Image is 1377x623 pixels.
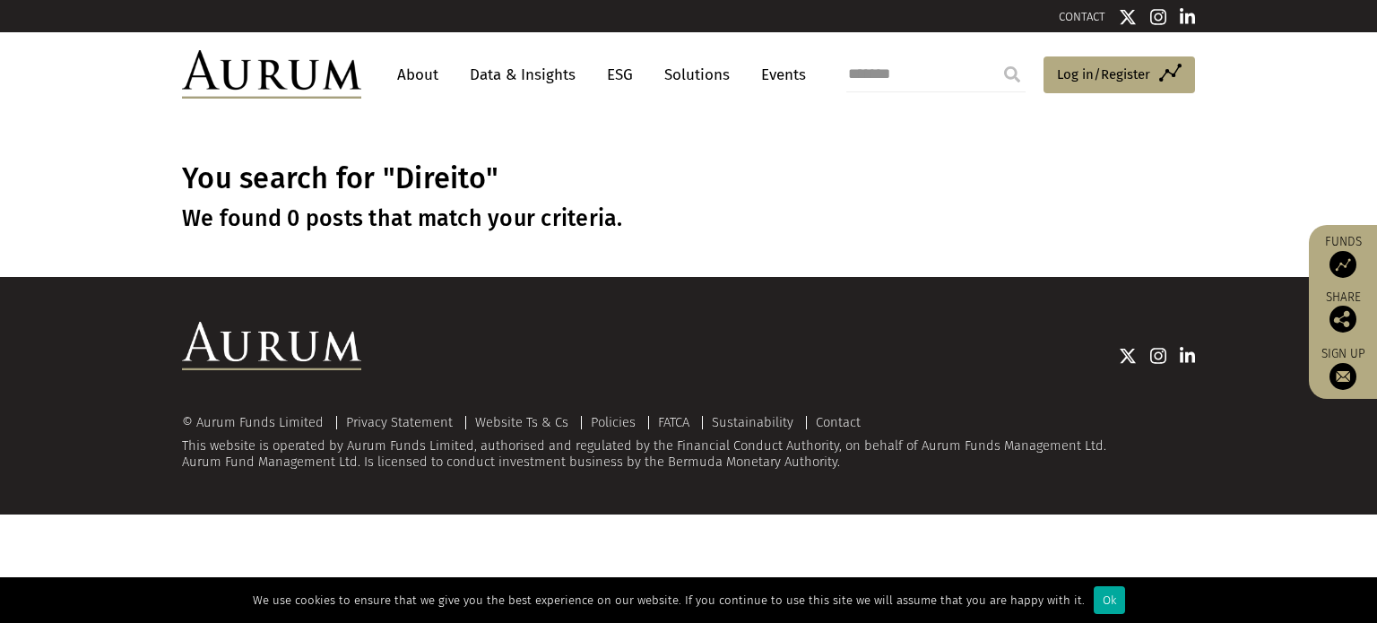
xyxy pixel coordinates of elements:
[182,50,361,99] img: Aurum
[1329,251,1356,278] img: Access Funds
[816,414,861,430] a: Contact
[1150,347,1166,365] img: Instagram icon
[1329,363,1356,390] img: Sign up to our newsletter
[655,58,739,91] a: Solutions
[712,414,793,430] a: Sustainability
[1318,291,1368,333] div: Share
[752,58,806,91] a: Events
[461,58,585,91] a: Data & Insights
[1059,10,1105,23] a: CONTACT
[1318,234,1368,278] a: Funds
[182,322,361,370] img: Aurum Logo
[994,56,1030,92] input: Submit
[1150,8,1166,26] img: Instagram icon
[346,414,453,430] a: Privacy Statement
[1044,56,1195,94] a: Log in/Register
[1180,8,1196,26] img: Linkedin icon
[388,58,447,91] a: About
[598,58,642,91] a: ESG
[182,205,1195,232] h3: We found 0 posts that match your criteria.
[1180,347,1196,365] img: Linkedin icon
[1119,8,1137,26] img: Twitter icon
[591,414,636,430] a: Policies
[1057,64,1150,85] span: Log in/Register
[1329,306,1356,333] img: Share this post
[182,416,333,429] div: © Aurum Funds Limited
[1119,347,1137,365] img: Twitter icon
[182,161,1195,196] h1: You search for "Direito"
[1318,346,1368,390] a: Sign up
[182,415,1195,470] div: This website is operated by Aurum Funds Limited, authorised and regulated by the Financial Conduc...
[658,414,689,430] a: FATCA
[475,414,568,430] a: Website Ts & Cs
